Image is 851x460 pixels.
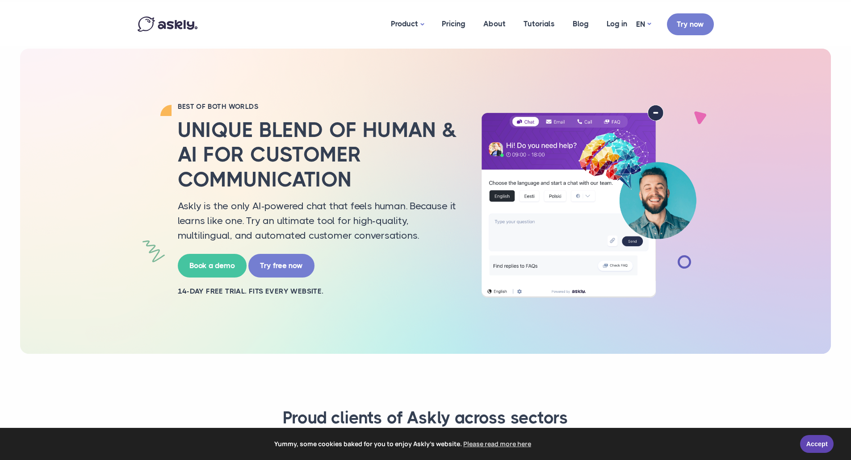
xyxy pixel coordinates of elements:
a: Tutorials [515,2,564,46]
a: Blog [564,2,598,46]
h2: BEST OF BOTH WORLDS [178,102,459,111]
a: Product [382,2,433,46]
a: learn more about cookies [462,437,532,451]
img: Askly [138,17,197,32]
span: Yummy, some cookies baked for you to enjoy Askly's website. [13,437,794,451]
a: Accept [800,435,834,453]
a: Try free now [248,254,314,278]
h3: Proud clients of Askly across sectors [149,407,703,429]
a: About [474,2,515,46]
a: Pricing [433,2,474,46]
a: Try now [667,13,714,35]
a: Log in [598,2,636,46]
h2: 14-day free trial. Fits every website. [178,286,459,296]
h2: Unique blend of human & AI for customer communication [178,118,459,192]
a: EN [636,18,651,31]
a: Book a demo [178,254,247,278]
img: AI multilingual chat [473,105,705,298]
p: Askly is the only AI-powered chat that feels human. Because it learns like one. Try an ultimate t... [178,199,459,243]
